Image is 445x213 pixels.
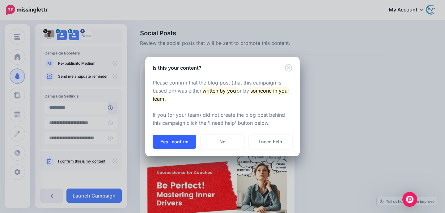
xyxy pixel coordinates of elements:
[153,79,292,127] p: Please confirm that the blog post (that this campaign is based on) was either or by . If you (or ...
[201,87,237,95] mark: written by you
[201,135,244,149] a: No
[153,87,289,103] mark: someone in your team
[402,192,417,207] div: Open Intercom Messenger
[153,64,201,72] h5: Is this your content?
[153,135,196,149] button: Yes I confirm
[249,135,292,149] a: I need help
[285,64,292,72] button: Close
